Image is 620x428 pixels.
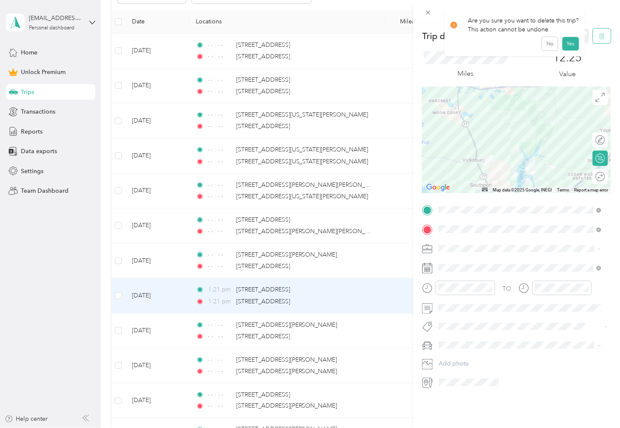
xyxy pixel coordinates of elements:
iframe: Everlance-gr Chat Button Frame [572,380,620,428]
a: Open this area in Google Maps (opens a new window) [424,182,452,193]
div: Are you sure you want to delete this trip? This action cannot be undone. [451,16,579,34]
p: Miles [458,68,474,79]
button: Yes [562,37,579,51]
button: No [542,37,558,51]
a: Terms (opens in new tab) [557,188,569,192]
span: Map data ©2025 Google, INEGI [493,188,552,192]
img: Google [424,182,452,193]
p: 12.25 [553,51,582,65]
button: Keyboard shortcuts [482,188,488,191]
p: Trip details [422,30,466,42]
a: Report a map error [574,188,609,192]
p: Value [559,69,576,80]
div: TO [503,284,511,293]
button: Add photo [436,358,611,370]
